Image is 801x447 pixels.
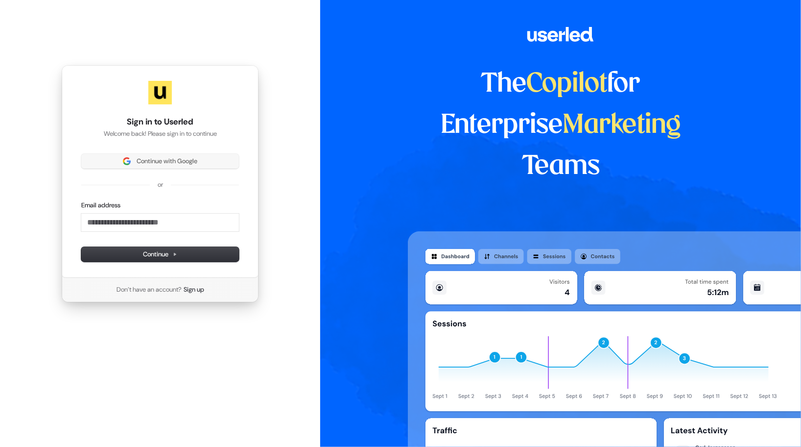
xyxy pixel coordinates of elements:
label: Email address [81,201,120,210]
button: Sign in with GoogleContinue with Google [81,154,239,169]
h1: The for Enterprise Teams [408,64,714,187]
p: Welcome back! Please sign in to continue [81,129,239,138]
p: or [158,180,163,189]
span: Continue with Google [137,157,197,166]
button: Continue [81,247,239,262]
span: Continue [143,250,177,259]
a: Sign up [184,285,204,294]
span: Copilot [527,72,608,97]
span: Marketing [563,113,682,138]
span: Don’t have an account? [117,285,182,294]
img: Sign in with Google [123,157,131,165]
h1: Sign in to Userled [81,116,239,128]
img: Userled [148,81,172,104]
